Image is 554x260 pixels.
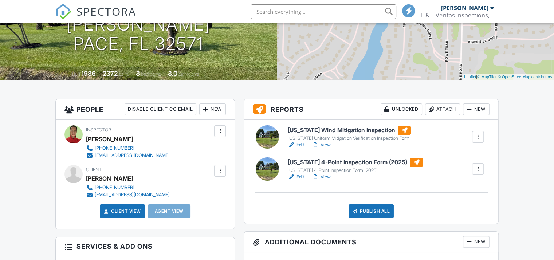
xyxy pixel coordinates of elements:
a: Edit [288,141,304,149]
div: [PERSON_NAME] [86,173,133,184]
div: New [199,103,226,115]
a: © MapTiler [477,75,497,79]
span: Inspector [86,127,111,133]
h6: [US_STATE] 4-Point Inspection Form (2025) [288,158,423,167]
div: [PERSON_NAME] [86,134,133,145]
div: | [462,74,554,80]
div: [EMAIL_ADDRESS][DOMAIN_NAME] [95,153,170,158]
span: sq. ft. [119,71,129,77]
div: [PERSON_NAME] [441,4,488,12]
a: Client View [102,208,141,215]
h3: Services & Add ons [56,237,235,256]
span: SPECTORA [76,4,136,19]
div: 2372 [103,70,118,77]
div: New [463,236,490,248]
a: [US_STATE] 4-Point Inspection Form (2025) [US_STATE] 4-Point Inspection Form (2025) [288,158,423,174]
span: bathrooms [178,71,199,77]
a: [PHONE_NUMBER] [86,184,170,191]
a: Leaflet [464,75,476,79]
a: [EMAIL_ADDRESS][DOMAIN_NAME] [86,191,170,198]
span: Built [72,71,80,77]
a: View [311,141,330,149]
a: [PHONE_NUMBER] [86,145,170,152]
span: Client [86,167,102,172]
div: [PHONE_NUMBER] [95,145,134,151]
div: 3 [136,70,140,77]
div: L & L Veritas Inspections, LLC [421,12,494,19]
a: [EMAIL_ADDRESS][DOMAIN_NAME] [86,152,170,159]
div: 1986 [81,70,96,77]
div: [US_STATE] 4-Point Inspection Form (2025) [288,168,423,173]
a: View [311,173,330,181]
h3: People [56,99,235,120]
a: [US_STATE] Wind Mitigation Inspection [US_STATE] Uniform Mitigation Verification Inspection Form [288,126,411,142]
div: Disable Client CC Email [125,103,196,115]
h3: Additional Documents [244,232,498,252]
div: [PHONE_NUMBER] [95,185,134,190]
div: Publish All [349,204,394,218]
a: SPECTORA [55,10,136,25]
div: Unlocked [381,103,422,115]
input: Search everything... [251,4,396,19]
div: [EMAIL_ADDRESS][DOMAIN_NAME] [95,192,170,198]
div: Attach [425,103,460,115]
h6: [US_STATE] Wind Mitigation Inspection [288,126,411,135]
a: Edit [288,173,304,181]
span: bedrooms [141,71,161,77]
img: The Best Home Inspection Software - Spectora [55,4,71,20]
div: 3.0 [168,70,177,77]
h3: Reports [244,99,498,120]
a: © OpenStreetMap contributors [498,75,552,79]
div: New [463,103,490,115]
div: [US_STATE] Uniform Mitigation Verification Inspection Form [288,135,411,141]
